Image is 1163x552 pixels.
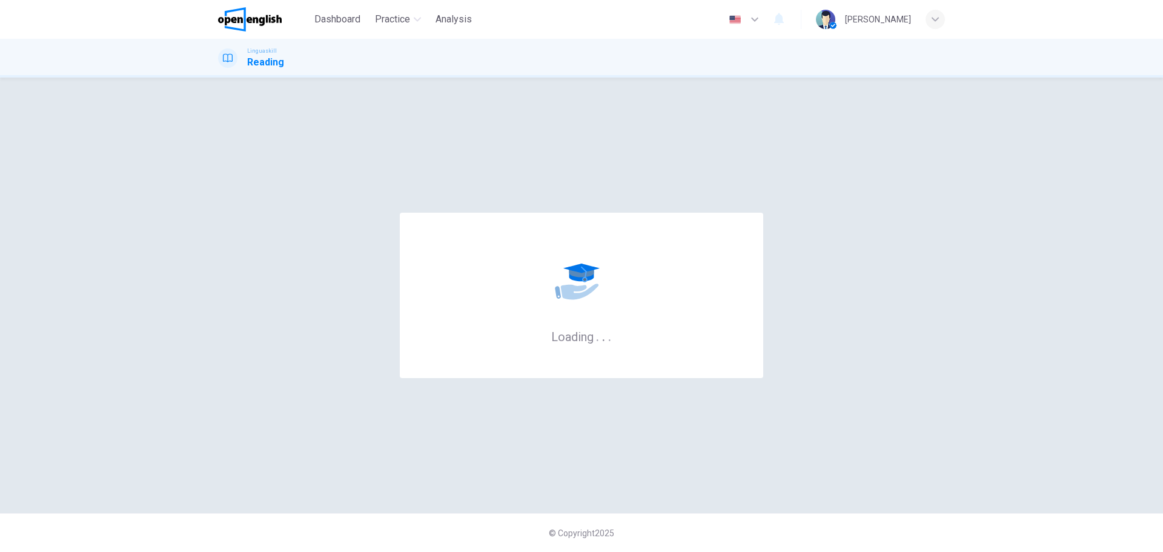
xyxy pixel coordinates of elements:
[816,10,835,29] img: Profile picture
[375,12,410,27] span: Practice
[218,7,310,32] a: OpenEnglish logo
[310,8,365,30] button: Dashboard
[601,325,606,345] h6: .
[436,12,472,27] span: Analysis
[608,325,612,345] h6: .
[431,8,477,30] button: Analysis
[845,12,911,27] div: [PERSON_NAME]
[247,47,277,55] span: Linguaskill
[370,8,426,30] button: Practice
[727,15,743,24] img: en
[549,528,614,538] span: © Copyright 2025
[314,12,360,27] span: Dashboard
[247,55,284,70] h1: Reading
[218,7,282,32] img: OpenEnglish logo
[551,328,612,344] h6: Loading
[595,325,600,345] h6: .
